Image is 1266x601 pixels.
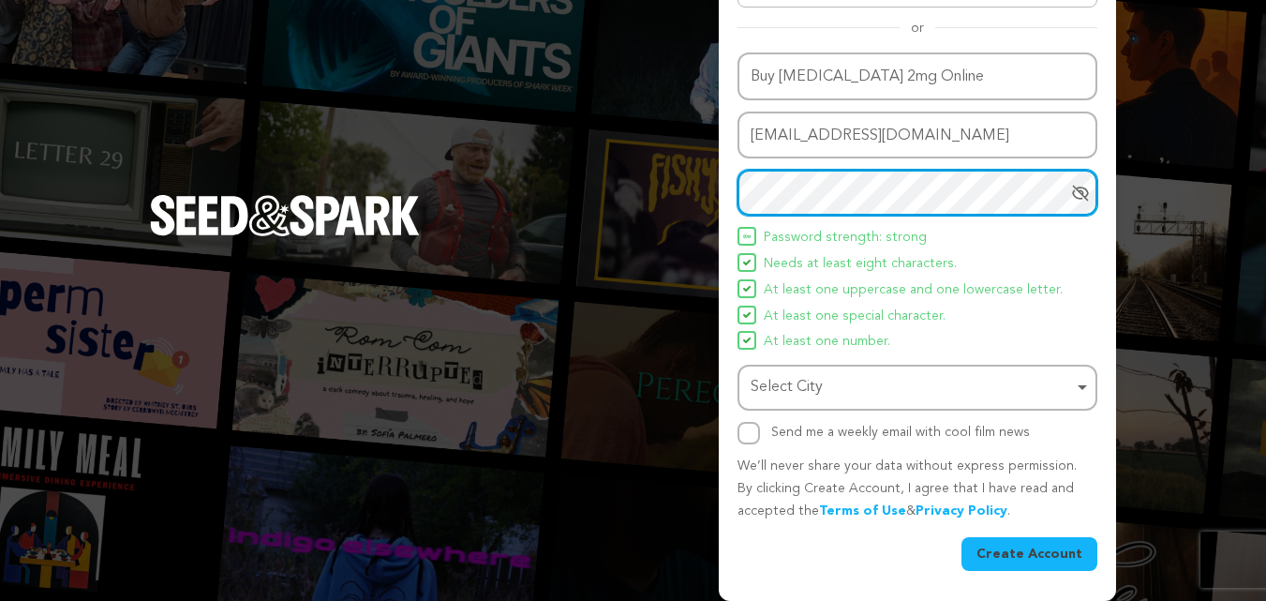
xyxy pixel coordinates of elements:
[743,311,751,319] img: Seed&Spark Icon
[743,259,751,266] img: Seed&Spark Icon
[751,374,1073,401] div: Select City
[743,337,751,344] img: Seed&Spark Icon
[737,112,1097,159] input: Email address
[150,195,420,274] a: Seed&Spark Homepage
[764,279,1063,302] span: At least one uppercase and one lowercase letter.
[771,426,1030,439] label: Send me a weekly email with cool film news
[764,331,890,353] span: At least one number.
[150,195,420,236] img: Seed&Spark Logo
[961,537,1097,571] button: Create Account
[819,504,906,518] a: Terms of Use
[764,253,957,276] span: Needs at least eight characters.
[764,227,927,249] span: Password strength: strong
[916,504,1007,518] a: Privacy Policy
[737,456,1097,522] p: We’ll never share your data without express permission. By clicking Create Account, I agree that ...
[900,19,935,38] span: or
[764,306,946,328] span: At least one special character.
[737,53,1097,100] input: Name
[743,285,751,293] img: Seed&Spark Icon
[743,233,751,240] img: Seed&Spark Icon
[1071,184,1090,203] a: Hide Password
